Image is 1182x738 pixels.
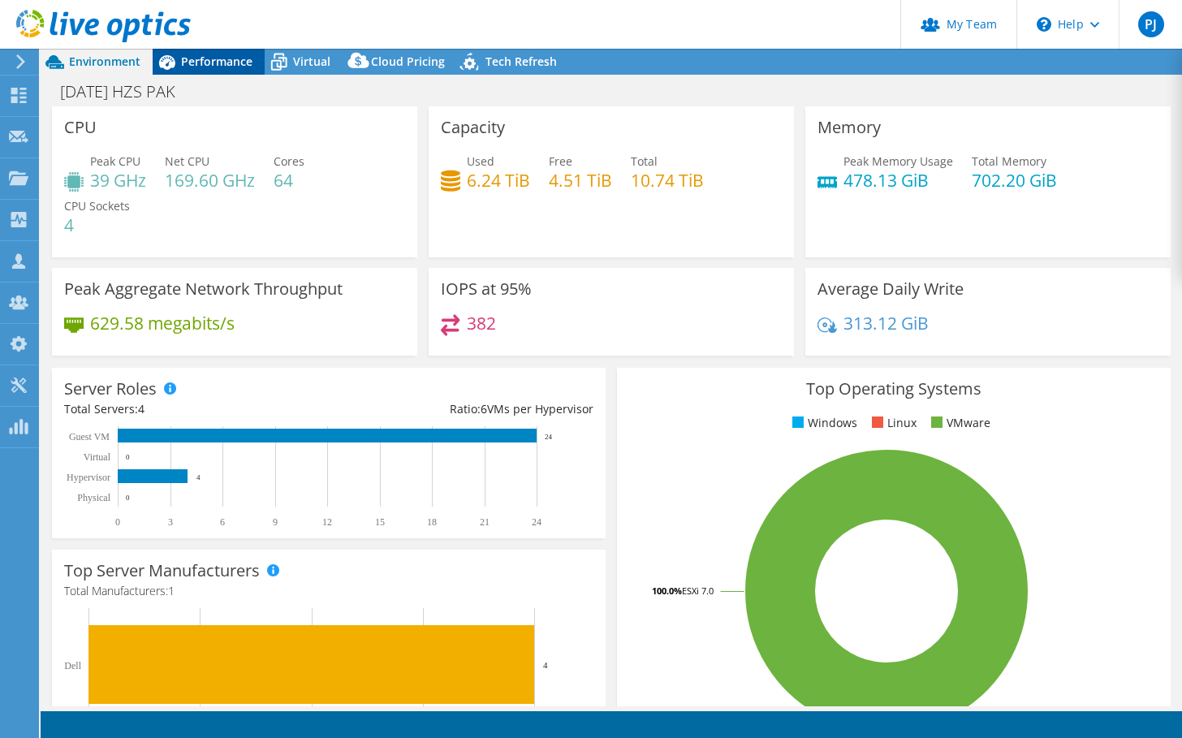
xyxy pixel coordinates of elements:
[485,54,557,69] span: Tech Refresh
[64,400,329,418] div: Total Servers:
[274,171,304,189] h4: 64
[274,153,304,169] span: Cores
[181,54,252,69] span: Performance
[629,380,1158,398] h3: Top Operating Systems
[843,314,929,332] h4: 313.12 GiB
[293,54,330,69] span: Virtual
[682,585,714,597] tspan: ESXi 7.0
[817,280,964,298] h3: Average Daily Write
[126,494,130,502] text: 0
[77,492,110,503] text: Physical
[64,198,130,214] span: CPU Sockets
[1138,11,1164,37] span: PJ
[168,516,173,528] text: 3
[84,451,111,463] text: Virtual
[467,314,496,332] h4: 382
[69,431,110,442] text: Guest VM
[549,171,612,189] h4: 4.51 TiB
[64,216,130,234] h4: 4
[788,414,857,432] li: Windows
[652,585,682,597] tspan: 100.0%
[371,54,445,69] span: Cloud Pricing
[843,153,953,169] span: Peak Memory Usage
[90,314,235,332] h4: 629.58 megabits/s
[168,583,175,598] span: 1
[532,516,541,528] text: 24
[90,153,140,169] span: Peak CPU
[631,153,658,169] span: Total
[972,153,1046,169] span: Total Memory
[543,660,548,670] text: 4
[115,516,120,528] text: 0
[165,153,209,169] span: Net CPU
[64,562,260,580] h3: Top Server Manufacturers
[375,516,385,528] text: 15
[817,119,881,136] h3: Memory
[868,414,917,432] li: Linux
[467,171,530,189] h4: 6.24 TiB
[972,171,1057,189] h4: 702.20 GiB
[1037,17,1051,32] svg: \n
[138,401,145,416] span: 4
[467,153,494,169] span: Used
[64,119,97,136] h3: CPU
[927,414,990,432] li: VMware
[427,516,437,528] text: 18
[64,380,157,398] h3: Server Roles
[64,660,81,671] text: Dell
[481,401,487,416] span: 6
[53,83,201,101] h1: [DATE] HZS PAK
[64,582,593,600] h4: Total Manufacturers:
[843,171,953,189] h4: 478.13 GiB
[165,171,255,189] h4: 169.60 GHz
[329,400,593,418] div: Ratio: VMs per Hypervisor
[220,516,225,528] text: 6
[631,171,704,189] h4: 10.74 TiB
[69,54,140,69] span: Environment
[549,153,572,169] span: Free
[545,433,553,441] text: 24
[64,280,343,298] h3: Peak Aggregate Network Throughput
[441,119,505,136] h3: Capacity
[90,171,146,189] h4: 39 GHz
[441,280,532,298] h3: IOPS at 95%
[196,473,201,481] text: 4
[273,516,278,528] text: 9
[126,453,130,461] text: 0
[322,516,332,528] text: 12
[67,472,110,483] text: Hypervisor
[480,516,490,528] text: 21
